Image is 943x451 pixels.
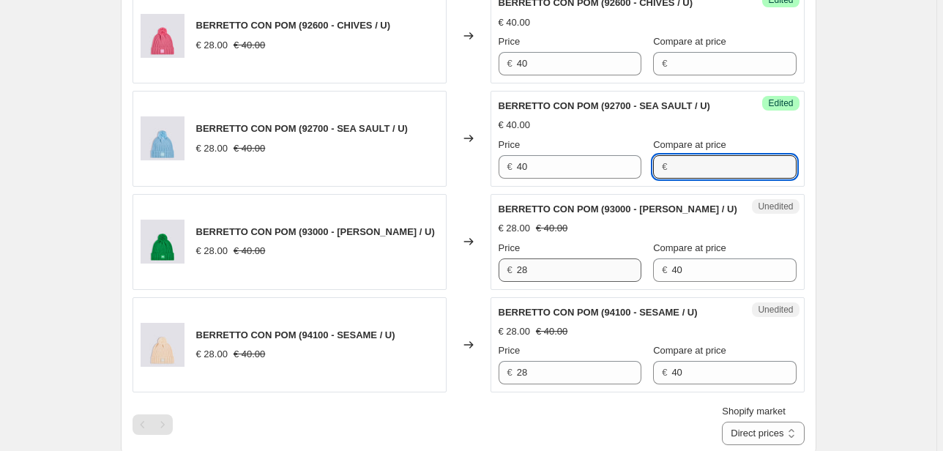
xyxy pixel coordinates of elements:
div: € 28.00 [196,38,228,53]
span: Price [499,139,521,150]
span: Compare at price [653,36,726,47]
div: € 40.00 [499,118,530,133]
span: BERRETTO CON POM (92700 - SEA SAULT / U) [499,100,710,111]
span: Price [499,345,521,356]
div: € 28.00 [196,244,228,258]
img: GAM054AHPC100-93000_1_80x.jpg [141,220,184,264]
span: BERRETTO CON POM (93000 - [PERSON_NAME] / U) [196,226,435,237]
div: € 28.00 [499,324,530,339]
strike: € 40.00 [536,324,567,339]
div: € 28.00 [196,141,228,156]
img: GAM054AHPC100-94100_1_71e76f81-9572-4db6-a0fb-63d584dcb0b3_80x.jpg [141,323,184,367]
span: € [507,367,512,378]
span: Compare at price [653,139,726,150]
span: € [507,58,512,69]
div: € 28.00 [499,221,530,236]
span: Shopify market [722,406,786,417]
img: GAM054AHPC100-92700_1_80x.jpg [141,116,184,160]
span: Price [499,36,521,47]
span: € [662,58,667,69]
div: € 28.00 [196,347,228,362]
span: € [662,161,667,172]
span: Compare at price [653,242,726,253]
span: BERRETTO CON POM (92600 - CHIVES / U) [196,20,391,31]
span: Compare at price [653,345,726,356]
span: € [507,264,512,275]
span: € [662,264,667,275]
span: BERRETTO CON POM (92700 - SEA SAULT / U) [196,123,408,134]
span: € [507,161,512,172]
strike: € 40.00 [234,141,265,156]
strike: € 40.00 [234,38,265,53]
span: BERRETTO CON POM (94100 - SESAME / U) [499,307,698,318]
div: € 40.00 [499,15,530,30]
span: Unedited [758,201,793,212]
span: Price [499,242,521,253]
span: € [662,367,667,378]
span: BERRETTO CON POM (94100 - SESAME / U) [196,329,395,340]
nav: Pagination [133,414,173,435]
span: BERRETTO CON POM (93000 - [PERSON_NAME] / U) [499,204,737,215]
strike: € 40.00 [234,347,265,362]
img: GAM054AHPC100-92600_1_80x.jpg [141,14,184,58]
strike: € 40.00 [234,244,265,258]
span: Edited [768,97,793,109]
strike: € 40.00 [536,221,567,236]
span: Unedited [758,304,793,316]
